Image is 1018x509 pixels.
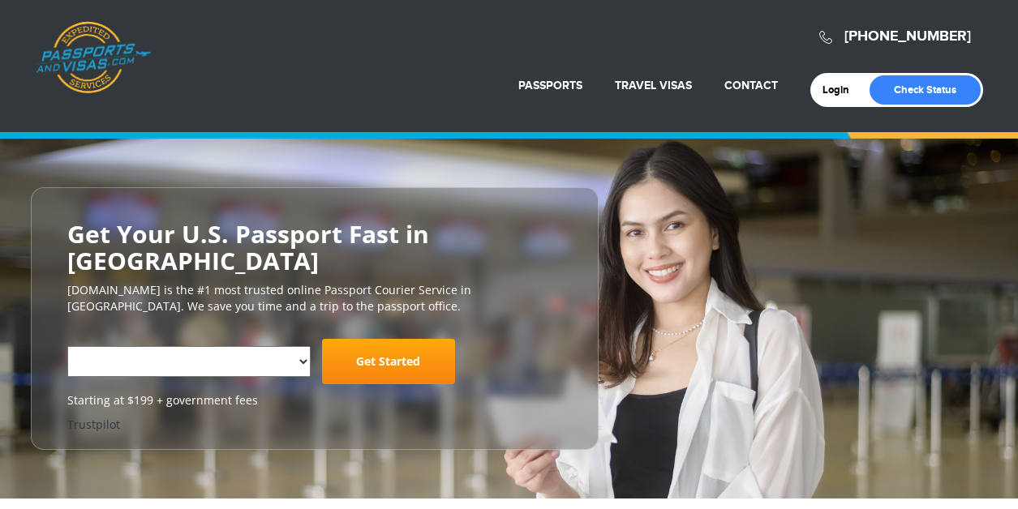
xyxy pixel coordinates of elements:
[322,339,455,384] a: Get Started
[870,75,981,105] a: Check Status
[67,392,562,408] span: Starting at $199 + government fees
[67,220,562,274] h2: Get Your U.S. Passport Fast in [GEOGRAPHIC_DATA]
[615,79,692,92] a: Travel Visas
[67,417,120,432] a: Trustpilot
[518,79,582,92] a: Passports
[823,83,861,96] a: Login
[844,28,971,45] a: [PHONE_NUMBER]
[36,21,151,94] a: Passports & [DOMAIN_NAME]
[67,282,562,314] p: [DOMAIN_NAME] is the #1 most trusted online Passport Courier Service in [GEOGRAPHIC_DATA]. We sav...
[724,79,778,92] a: Contact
